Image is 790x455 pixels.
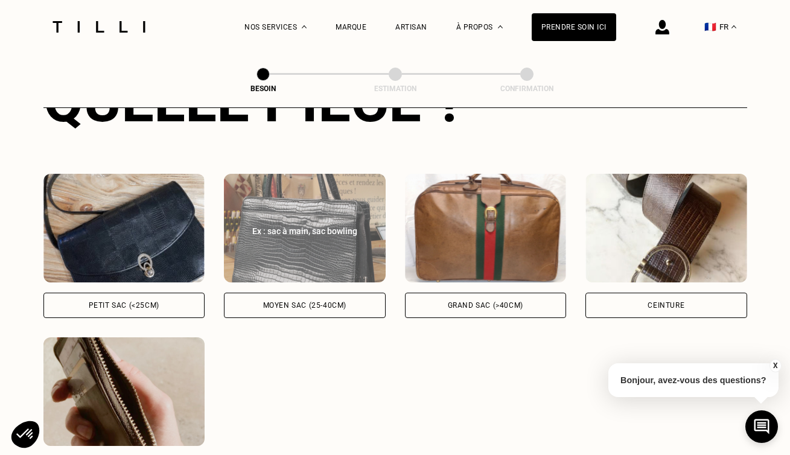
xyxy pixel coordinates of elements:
[237,225,372,237] div: Ex : sac à main, sac bowling
[335,84,456,93] div: Estimation
[448,302,523,309] div: Grand sac (>40cm)
[498,25,503,28] img: Menu déroulant à propos
[608,363,779,397] p: Bonjour, avez-vous des questions?
[43,337,205,446] img: Tilli retouche votre Portefeuille & Pochette
[336,23,366,31] a: Marque
[43,174,205,282] img: Tilli retouche votre Petit sac (<25cm)
[655,20,669,34] img: icône connexion
[224,174,386,282] img: Tilli retouche votre Moyen sac (25-40cm)
[532,13,616,41] a: Prendre soin ici
[89,302,159,309] div: Petit sac (<25cm)
[48,21,150,33] img: Logo du service de couturière Tilli
[731,25,736,28] img: menu déroulant
[405,174,567,282] img: Tilli retouche votre Grand sac (>40cm)
[704,21,716,33] span: 🇫🇷
[769,359,781,372] button: X
[648,302,684,309] div: Ceinture
[302,25,307,28] img: Menu déroulant
[263,302,346,309] div: Moyen sac (25-40cm)
[395,23,427,31] a: Artisan
[203,84,323,93] div: Besoin
[585,174,747,282] img: Tilli retouche votre Ceinture
[467,84,587,93] div: Confirmation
